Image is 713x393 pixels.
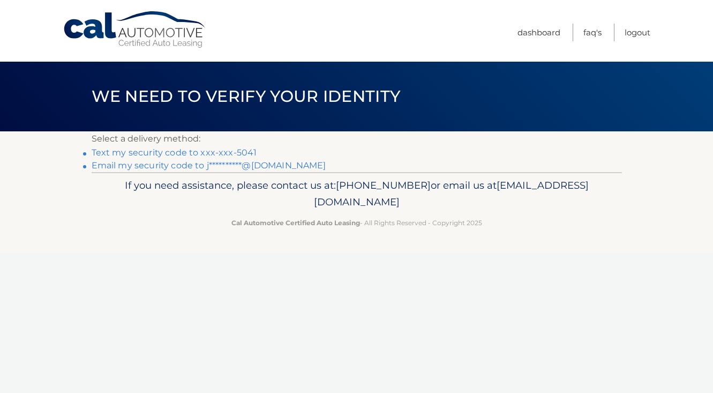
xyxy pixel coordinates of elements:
a: Cal Automotive [63,11,207,49]
p: If you need assistance, please contact us at: or email us at [99,177,615,211]
span: We need to verify your identity [92,86,401,106]
p: Select a delivery method: [92,131,622,146]
a: Text my security code to xxx-xxx-5041 [92,147,257,158]
p: - All Rights Reserved - Copyright 2025 [99,217,615,228]
a: Dashboard [517,24,560,41]
strong: Cal Automotive Certified Auto Leasing [231,219,360,227]
a: FAQ's [583,24,602,41]
a: Email my security code to j**********@[DOMAIN_NAME] [92,160,326,170]
a: Logout [625,24,650,41]
span: [PHONE_NUMBER] [336,179,431,191]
